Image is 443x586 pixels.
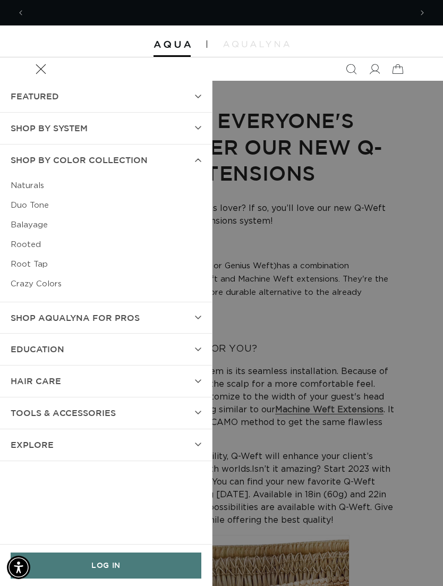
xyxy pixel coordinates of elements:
[11,121,88,136] span: SHOP BY SYSTEM
[11,274,201,294] a: Crazy Colors
[11,89,59,104] span: FEATURED
[11,235,201,254] a: Rooted
[9,1,32,24] button: Previous announcement
[11,553,201,579] a: LOG IN
[11,254,201,274] a: Root Tap
[339,57,363,81] summary: Search
[11,215,201,235] a: Balayage
[154,41,191,48] img: Aqua Hair Extensions
[29,57,53,81] summary: Menu
[11,176,201,196] a: Naturals
[7,556,30,579] div: Accessibility Menu
[223,41,289,47] img: aqualyna.com
[11,310,140,326] span: Shop AquaLyna for Pros
[11,405,116,421] span: TOOLS & ACCESSORIES
[11,342,64,357] span: EDUCATION
[411,1,434,24] button: Next announcement
[11,152,148,168] span: Shop by Color Collection
[390,535,443,586] iframe: Chat Widget
[11,196,201,215] a: Duo Tone
[11,373,61,389] span: hAIR CARE
[11,437,54,453] span: EXPLORE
